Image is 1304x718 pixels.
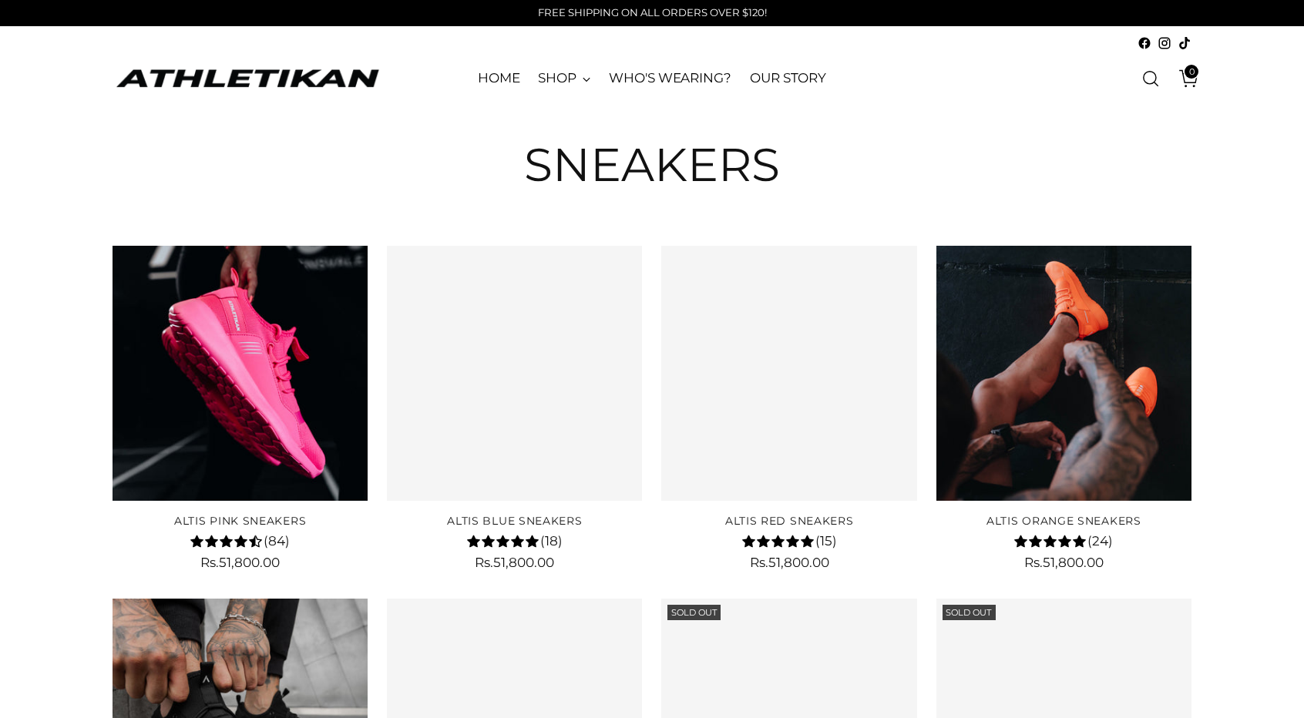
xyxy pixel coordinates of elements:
a: HOME [478,62,520,96]
a: SHOP [538,62,590,96]
div: 4.7 rating (15 votes) [661,531,916,551]
span: Rs.51,800.00 [1024,555,1104,570]
a: ATHLETIKAN [113,66,382,90]
a: ALTIS Pink Sneakers [174,514,306,528]
a: ALTIS Red Sneakers [725,514,854,528]
a: ALTIS Blue Sneakers [447,514,582,528]
a: OUR STORY [750,62,826,96]
span: 0 [1185,65,1198,79]
div: 4.8 rating (18 votes) [387,531,642,551]
span: Rs.51,800.00 [475,555,554,570]
a: ALTIS Blue Sneakers [387,246,642,501]
a: ALTIS Pink Sneakers [113,246,368,501]
p: FREE SHIPPING ON ALL ORDERS OVER $120! [538,5,767,21]
a: ALTIS Orange Sneakers [936,246,1191,501]
span: (84) [264,532,290,552]
span: (15) [815,532,837,552]
span: Rs.51,800.00 [750,555,829,570]
a: ALTIS Orange Sneakers [986,514,1141,528]
div: 4.8 rating (24 votes) [936,531,1191,551]
span: (24) [1087,532,1113,552]
a: Open search modal [1135,63,1166,94]
a: WHO'S WEARING? [609,62,731,96]
span: Rs.51,800.00 [200,555,280,570]
span: (18) [540,532,563,552]
a: Open cart modal [1168,63,1198,94]
a: ALTIS Red Sneakers [661,246,916,501]
h1: Sneakers [524,139,780,190]
div: 4.3 rating (84 votes) [113,531,368,551]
